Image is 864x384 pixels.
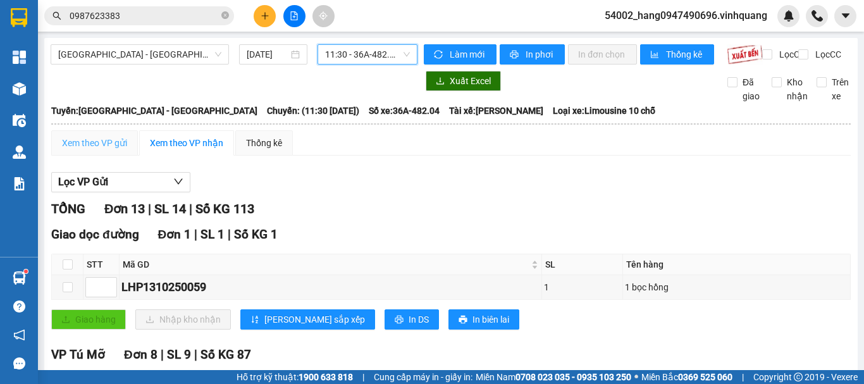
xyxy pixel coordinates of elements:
[83,254,120,275] th: STT
[449,104,543,118] span: Tài xế: [PERSON_NAME]
[13,329,25,341] span: notification
[126,65,238,77] strong: : [DOMAIN_NAME]
[264,313,365,326] span: [PERSON_NAME] sắp xếp
[568,44,637,65] button: In đơn chọn
[247,47,288,61] input: 13/10/2025
[827,75,854,103] span: Trên xe
[526,47,555,61] span: In phơi
[150,136,223,150] div: Xem theo VP nhận
[130,37,233,51] strong: PHIẾU GỬI HÀNG
[840,10,851,22] span: caret-down
[13,114,26,127] img: warehouse-icon
[201,347,251,362] span: Số KG 87
[553,104,655,118] span: Loại xe: Limousine 10 chỗ
[472,313,509,326] span: In biên lai
[250,315,259,325] span: sort-ascending
[623,254,851,275] th: Tên hàng
[625,280,848,294] div: 1 bọc hồng
[727,44,763,65] img: 9k=
[13,300,25,313] span: question-circle
[450,47,486,61] span: Làm mới
[325,45,410,64] span: 11:30 - 36A-482.04
[283,5,305,27] button: file-add
[395,315,404,325] span: printer
[362,370,364,384] span: |
[510,50,521,60] span: printer
[666,47,704,61] span: Thống kê
[640,44,714,65] button: bar-chartThống kê
[783,10,794,22] img: icon-new-feature
[240,309,375,330] button: sort-ascending[PERSON_NAME] sắp xếp
[96,22,268,35] strong: CÔNG TY TNHH VĨNH QUANG
[189,201,192,216] span: |
[228,227,231,242] span: |
[450,74,491,88] span: Xuất Excel
[299,372,353,382] strong: 1900 633 818
[448,309,519,330] button: printerIn biên lai
[267,104,359,118] span: Chuyến: (11:30 [DATE])
[195,201,254,216] span: Số KG 113
[426,71,501,91] button: downloadXuất Excel
[11,8,27,27] img: logo-vxr
[459,315,467,325] span: printer
[834,5,856,27] button: caret-down
[13,357,25,369] span: message
[374,370,472,384] span: Cung cấp máy in - giấy in:
[121,278,540,296] div: LHP1310250059
[194,347,197,362] span: |
[810,47,843,61] span: Lọc CC
[51,106,257,116] b: Tuyến: [GEOGRAPHIC_DATA] - [GEOGRAPHIC_DATA]
[434,50,445,60] span: sync
[542,254,623,275] th: SL
[135,309,231,330] button: downloadNhập kho nhận
[385,309,439,330] button: printerIn DS
[51,347,105,362] span: VP Tú Mỡ
[544,280,620,294] div: 1
[641,370,732,384] span: Miền Bắc
[794,373,803,381] span: copyright
[221,11,229,19] span: close-circle
[51,172,190,192] button: Lọc VP Gửi
[221,10,229,22] span: close-circle
[24,269,28,273] sup: 1
[62,136,127,150] div: Xem theo VP gửi
[812,10,823,22] img: phone-icon
[51,227,139,242] span: Giao dọc đường
[70,9,219,23] input: Tìm tên, số ĐT hoặc mã đơn
[104,201,145,216] span: Đơn 13
[13,82,26,96] img: warehouse-icon
[234,227,278,242] span: Số KG 1
[13,146,26,159] img: warehouse-icon
[51,201,85,216] span: TỔNG
[237,370,353,384] span: Hỗ trợ kỹ thuật:
[634,375,638,380] span: ⚪️
[246,136,282,150] div: Thống kê
[742,370,744,384] span: |
[58,174,108,190] span: Lọc VP Gửi
[650,50,661,60] span: bar-chart
[500,44,565,65] button: printerIn phơi
[737,75,765,103] span: Đã giao
[194,227,197,242] span: |
[158,227,192,242] span: Đơn 1
[515,372,631,382] strong: 0708 023 035 - 0935 103 250
[201,227,225,242] span: SL 1
[140,53,223,63] strong: Hotline : 0889 23 23 23
[369,104,440,118] span: Số xe: 36A-482.04
[13,20,73,79] img: logo
[254,5,276,27] button: plus
[290,11,299,20] span: file-add
[148,201,151,216] span: |
[774,47,807,61] span: Lọc CR
[319,11,328,20] span: aim
[161,347,164,362] span: |
[782,75,813,103] span: Kho nhận
[312,5,335,27] button: aim
[52,11,61,20] span: search
[124,347,157,362] span: Đơn 8
[13,177,26,190] img: solution-icon
[261,11,269,20] span: plus
[476,370,631,384] span: Miền Nam
[126,67,156,77] span: Website
[595,8,777,23] span: 54002_hang0947490696.vinhquang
